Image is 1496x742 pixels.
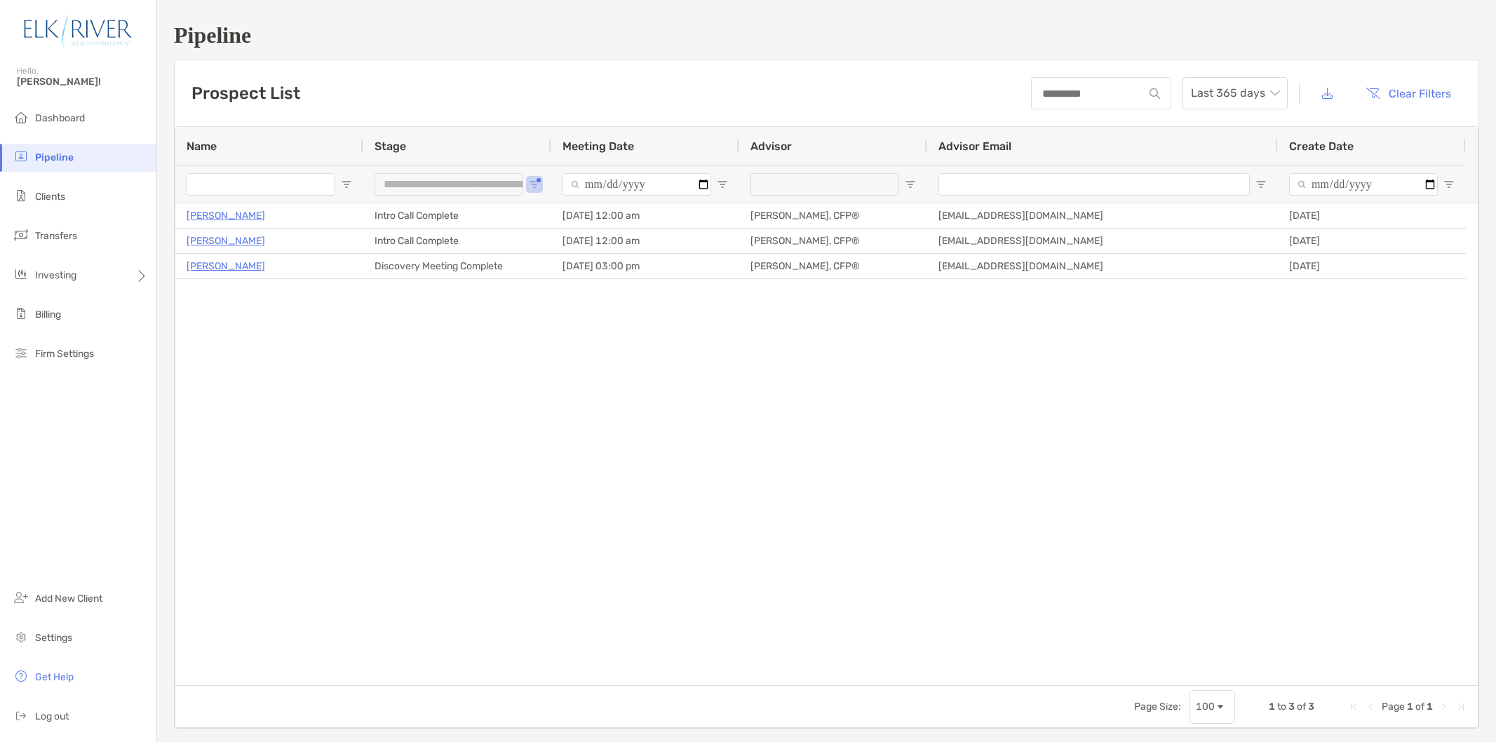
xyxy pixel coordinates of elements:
div: Next Page [1438,701,1450,713]
span: 1 [1407,701,1413,713]
span: Dashboard [35,112,85,124]
div: [DATE] [1278,254,1466,278]
button: Clear Filters [1355,78,1462,109]
img: logout icon [13,707,29,724]
div: Page Size: [1134,701,1181,713]
div: [EMAIL_ADDRESS][DOMAIN_NAME] [927,203,1278,228]
div: Intro Call Complete [363,203,551,228]
div: Page Size [1190,690,1235,724]
span: 3 [1308,701,1314,713]
span: Investing [35,269,76,281]
span: [PERSON_NAME]! [17,76,148,88]
div: 100 [1196,701,1215,713]
button: Open Filter Menu [1443,179,1455,190]
img: dashboard icon [13,109,29,126]
h1: Pipeline [174,22,1479,48]
input: Advisor Email Filter Input [938,173,1250,196]
a: [PERSON_NAME] [187,257,265,275]
input: Create Date Filter Input [1289,173,1438,196]
div: [EMAIL_ADDRESS][DOMAIN_NAME] [927,254,1278,278]
img: firm-settings icon [13,344,29,361]
div: [DATE] 12:00 am [551,229,739,253]
div: Discovery Meeting Complete [363,254,551,278]
a: [PERSON_NAME] [187,207,265,224]
span: Firm Settings [35,348,94,360]
div: Intro Call Complete [363,229,551,253]
img: add_new_client icon [13,589,29,606]
img: pipeline icon [13,148,29,165]
img: billing icon [13,305,29,322]
img: clients icon [13,187,29,204]
span: 3 [1288,701,1295,713]
button: Open Filter Menu [905,179,916,190]
button: Open Filter Menu [1255,179,1267,190]
span: Add New Client [35,593,102,605]
span: Name [187,140,217,153]
span: Log out [35,710,69,722]
span: Last 365 days [1191,78,1279,109]
span: Stage [375,140,406,153]
button: Open Filter Menu [717,179,728,190]
img: get-help icon [13,668,29,684]
div: Last Page [1455,701,1467,713]
button: Open Filter Menu [529,179,540,190]
div: [PERSON_NAME], CFP® [739,229,927,253]
span: Transfers [35,230,77,242]
div: [DATE] [1278,229,1466,253]
div: [DATE] [1278,203,1466,228]
span: Create Date [1289,140,1354,153]
img: Zoe Logo [17,6,140,56]
img: input icon [1150,88,1160,99]
span: 1 [1427,701,1433,713]
span: Settings [35,632,72,644]
input: Meeting Date Filter Input [562,173,711,196]
span: Billing [35,309,61,321]
div: First Page [1348,701,1359,713]
div: [DATE] 03:00 pm [551,254,739,278]
span: Page [1382,701,1405,713]
div: [EMAIL_ADDRESS][DOMAIN_NAME] [927,229,1278,253]
a: [PERSON_NAME] [187,232,265,250]
img: transfers icon [13,227,29,243]
button: Open Filter Menu [341,179,352,190]
span: of [1297,701,1306,713]
span: Get Help [35,671,74,683]
img: investing icon [13,266,29,283]
span: to [1277,701,1286,713]
input: Name Filter Input [187,173,335,196]
img: settings icon [13,628,29,645]
span: 1 [1269,701,1275,713]
span: Advisor Email [938,140,1011,153]
span: of [1415,701,1424,713]
span: Meeting Date [562,140,634,153]
span: Advisor [750,140,792,153]
div: [PERSON_NAME], CFP® [739,203,927,228]
div: [DATE] 12:00 am [551,203,739,228]
span: Pipeline [35,151,74,163]
div: [PERSON_NAME], CFP® [739,254,927,278]
h3: Prospect List [191,83,300,103]
span: Clients [35,191,65,203]
div: Previous Page [1365,701,1376,713]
